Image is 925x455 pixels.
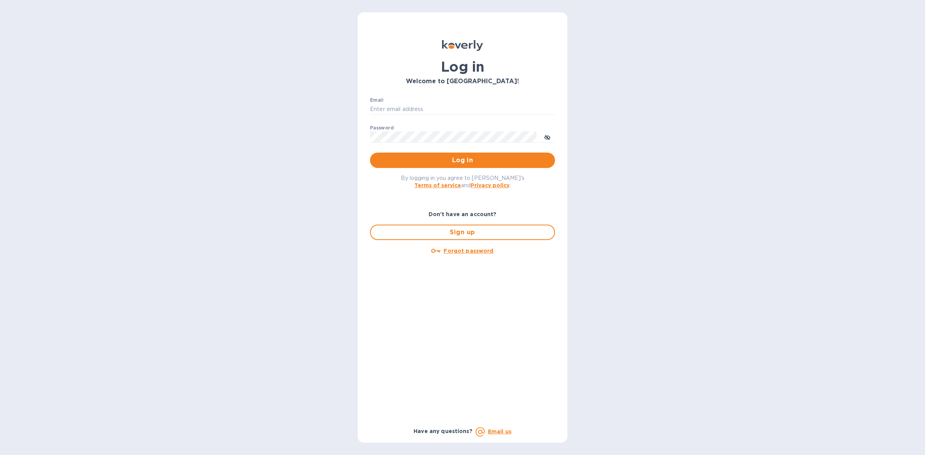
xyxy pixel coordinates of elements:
[370,104,555,115] input: Enter email address
[444,248,493,254] u: Forgot password
[370,98,383,102] label: Email
[471,182,510,188] a: Privacy policy
[414,428,473,434] b: Have any questions?
[377,228,548,237] span: Sign up
[429,211,497,217] b: Don't have an account?
[370,153,555,168] button: Log in
[370,59,555,75] h1: Log in
[488,428,511,435] a: Email us
[370,126,394,130] label: Password
[401,175,525,188] span: By logging in you agree to [PERSON_NAME]'s and .
[376,156,549,165] span: Log in
[414,182,461,188] a: Terms of service
[540,129,555,144] button: toggle password visibility
[370,225,555,240] button: Sign up
[442,40,483,51] img: Koverly
[370,78,555,85] h3: Welcome to [GEOGRAPHIC_DATA]!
